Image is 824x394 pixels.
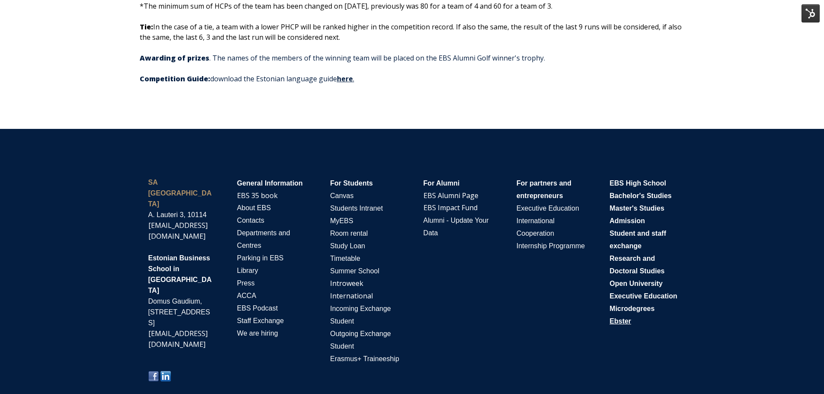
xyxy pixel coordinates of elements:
img: HubSpot Tools Menu Toggle [802,4,820,22]
a: [EMAIL_ADDRESS][DOMAIN_NAME] [148,221,208,241]
span: . [353,74,354,83]
a: International Cooperation [516,216,555,238]
span: Master's Studies [609,205,664,212]
span: Staff Exchange [237,317,284,324]
span: For Students [330,179,373,187]
span: Outgoing Exchange Student [330,330,391,350]
a: Research and Doctoral Studies [609,253,664,275]
a: EBS 35 book [237,191,278,200]
span: For Alumni [423,179,460,187]
a: Ebster [609,317,631,325]
span: Tie: [140,22,153,32]
a: ntroweek [332,279,363,288]
span: Research and Doctoral Studies [609,255,664,275]
a: Canvas [330,191,353,200]
a: EBS Alumni Page [423,191,478,200]
span: Library [237,267,258,274]
span: Microdegrees [609,305,654,312]
span: A. Lauteri 3, 10114 [148,211,207,218]
a: We are hiring [237,328,278,338]
a: Parking in EBS [237,253,284,263]
span: For partners and entrepreneurs [516,179,571,199]
a: Incoming Exchange Student [330,304,391,326]
span: Internship Programme [516,242,585,250]
a: Microdegrees [609,304,654,313]
span: About EBS [237,204,271,211]
span: Summer School [330,267,379,275]
strong: Competition Guide: [140,74,210,83]
span: Bachelor's Studies [609,192,671,199]
span: Executive Education [516,205,579,212]
span: Timetable [330,255,360,262]
a: Students Intranet [330,203,383,213]
span: I [330,292,372,300]
a: Timetable [330,253,360,263]
p: . The names of the members of the winning team will be placed on the EBS Alumni Golf winner's tro... [140,53,685,63]
a: About EBS [237,203,271,212]
span: We are hiring [237,330,278,337]
a: MyEBS [330,216,353,225]
span: Press [237,279,255,287]
a: Admission [609,216,645,225]
a: Library [237,266,258,275]
img: Share on linkedin [160,371,171,381]
a: Executive Education [609,291,677,301]
span: General Information [237,179,303,187]
a: nternational [332,291,373,301]
span: Parking in EBS [237,254,284,262]
span: Estonian Business School in [GEOGRAPHIC_DATA] [148,254,212,294]
a: EBS Podcast [237,303,278,313]
a: Press [237,278,255,288]
a: Study Loan [330,241,365,250]
span: International Cooperation [516,217,555,237]
a: here. [337,74,354,83]
span: Alumni - Update Your Data [423,217,489,237]
span: Contacts [237,217,264,224]
span: I [330,280,363,287]
a: Staff Exchange [237,316,284,325]
a: ACCA [237,291,256,300]
a: [EMAIL_ADDRESS][DOMAIN_NAME] [148,329,208,349]
span: EBS Podcast [237,304,278,312]
strong: SA [GEOGRAPHIC_DATA] [148,179,212,208]
strong: Awarding of prizes [140,53,209,63]
a: Outgoing Exchange Student [330,329,391,351]
a: Summer School [330,266,379,275]
a: Erasmus+ Traineeship [330,354,399,363]
span: Departments and Centres [237,229,290,249]
span: download the Estonian language guide [210,74,356,83]
a: Room rental [330,228,368,238]
span: Student and staff exchange [609,230,666,250]
span: Students Intranet [330,205,383,212]
span: EBS High School [609,179,666,187]
a: Internship Programme [516,241,585,250]
a: Master's Studies [609,203,664,213]
span: Room rental [330,230,368,237]
a: Contacts [237,215,264,225]
a: Departments and Centres [237,228,290,250]
a: Student and staff exchange [609,228,666,250]
span: Admission [609,217,645,224]
a: Alumni - Update Your Data [423,215,489,237]
a: Executive Education [516,203,579,213]
a: Bachelor's Studies [609,191,671,200]
span: Erasmus+ Traineeship [330,355,399,362]
span: Incoming Exchange Student [330,305,391,325]
span: Study Loan [330,242,365,250]
a: Open University [609,279,663,288]
span: Domus Gaudium, [STREET_ADDRESS] [148,298,210,327]
a: EBS High School [609,178,666,188]
a: EBS Impact Fund [423,203,478,212]
span: Canvas [330,192,353,199]
span: Executive Education [609,292,677,300]
span: ACCA [237,292,256,299]
img: Share on facebook [148,371,159,381]
span: MyEBS [330,217,353,224]
span: Open University [609,280,663,287]
span: In the case of a tie, a team with a lower PHCP will be ranked higher in the competition record. I... [140,22,682,42]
